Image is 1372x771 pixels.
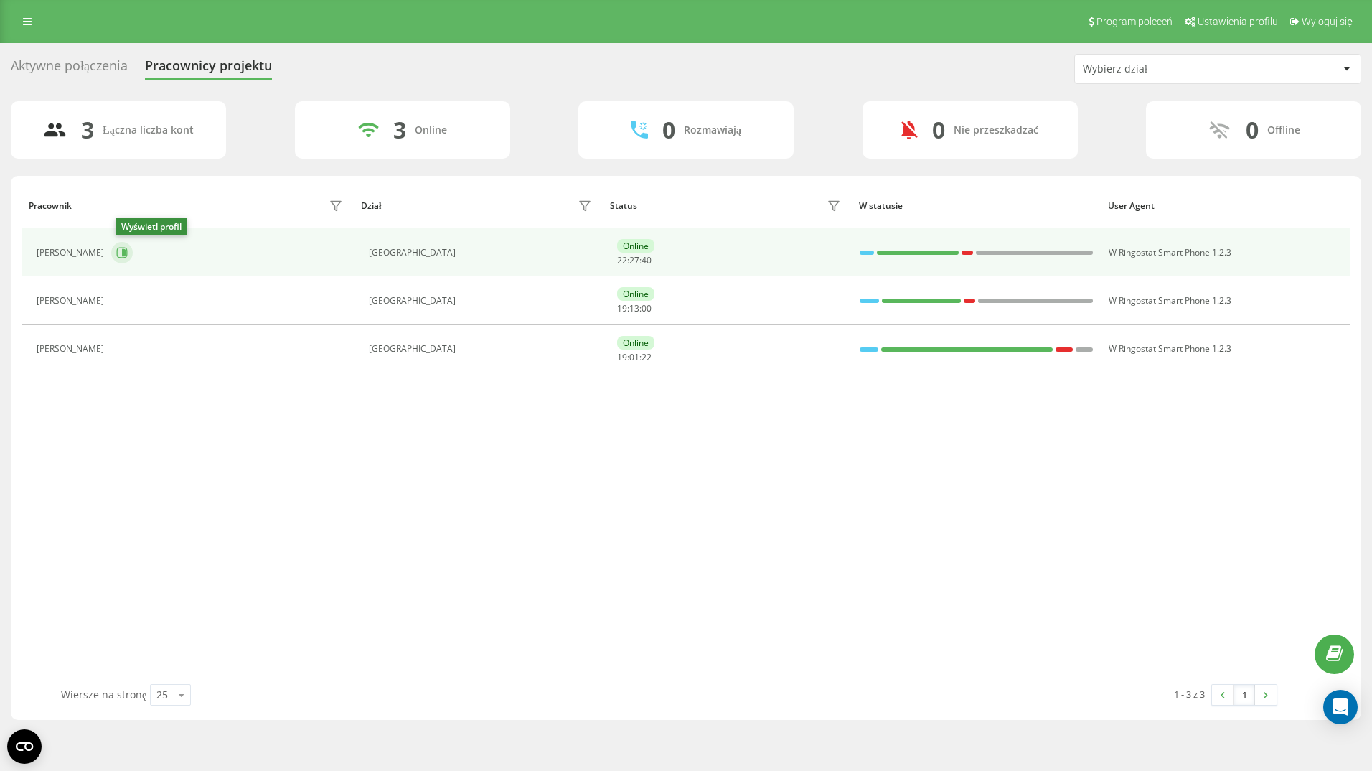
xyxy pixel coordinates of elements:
[642,302,652,314] span: 00
[1302,16,1353,27] span: Wyloguj się
[1174,687,1205,701] div: 1 - 3 z 3
[617,254,627,266] span: 22
[684,124,741,136] div: Rozmawiają
[610,201,637,211] div: Status
[642,351,652,363] span: 22
[156,688,168,702] div: 25
[81,116,94,144] div: 3
[859,201,1094,211] div: W statusie
[1096,16,1173,27] span: Program poleceń
[629,302,639,314] span: 13
[1267,124,1300,136] div: Offline
[369,296,596,306] div: [GEOGRAPHIC_DATA]
[116,218,187,235] div: Wyświetl profil
[37,248,108,258] div: [PERSON_NAME]
[361,201,381,211] div: Dział
[617,351,627,363] span: 19
[629,254,639,266] span: 27
[954,124,1038,136] div: Nie przeszkadzać
[617,239,654,253] div: Online
[617,304,652,314] div: : :
[1083,63,1254,75] div: Wybierz dział
[1234,685,1255,705] a: 1
[1246,116,1259,144] div: 0
[642,254,652,266] span: 40
[369,248,596,258] div: [GEOGRAPHIC_DATA]
[369,344,596,354] div: [GEOGRAPHIC_DATA]
[37,344,108,354] div: [PERSON_NAME]
[617,287,654,301] div: Online
[1109,246,1231,258] span: W Ringostat Smart Phone 1.2.3
[11,58,128,80] div: Aktywne połączenia
[1108,201,1343,211] div: User Agent
[37,296,108,306] div: [PERSON_NAME]
[662,116,675,144] div: 0
[103,124,193,136] div: Łączna liczba kont
[617,302,627,314] span: 19
[415,124,447,136] div: Online
[61,688,146,701] span: Wiersze na stronę
[29,201,72,211] div: Pracownik
[617,256,652,266] div: : :
[145,58,272,80] div: Pracownicy projektu
[1198,16,1278,27] span: Ustawienia profilu
[629,351,639,363] span: 01
[932,116,945,144] div: 0
[617,336,654,350] div: Online
[7,729,42,764] button: Open CMP widget
[1109,294,1231,307] span: W Ringostat Smart Phone 1.2.3
[1323,690,1358,724] div: Open Intercom Messenger
[1109,342,1231,355] span: W Ringostat Smart Phone 1.2.3
[393,116,406,144] div: 3
[617,352,652,363] div: : :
